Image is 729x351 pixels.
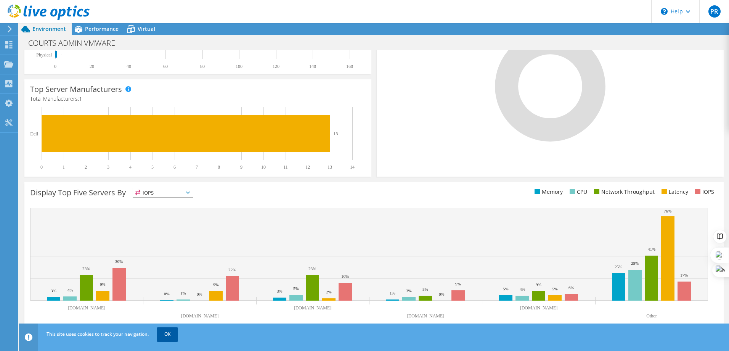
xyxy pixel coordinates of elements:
[100,282,106,287] text: 9%
[30,131,38,137] text: Dell
[261,164,266,170] text: 10
[293,286,299,291] text: 5%
[693,188,714,196] li: IOPS
[54,64,56,69] text: 0
[680,273,688,277] text: 17%
[305,164,310,170] text: 12
[213,282,219,287] text: 9%
[30,95,366,103] h4: Total Manufacturers:
[309,64,316,69] text: 140
[67,288,73,292] text: 4%
[173,164,176,170] text: 6
[407,313,445,319] text: [DOMAIN_NAME]
[181,313,219,319] text: [DOMAIN_NAME]
[90,64,94,69] text: 20
[308,266,316,271] text: 23%
[520,287,525,291] text: 4%
[63,164,65,170] text: 1
[30,85,122,93] h3: Top Server Manufacturers
[334,131,338,136] text: 13
[708,5,721,18] span: PR
[615,264,622,269] text: 25%
[196,164,198,170] text: 7
[25,39,127,47] h1: COURTS ADMIN VMWARE
[200,64,205,69] text: 80
[273,64,279,69] text: 120
[422,287,428,291] text: 5%
[32,25,66,32] span: Environment
[660,188,688,196] li: Latency
[129,164,132,170] text: 4
[240,164,242,170] text: 9
[406,288,412,293] text: 3%
[341,274,349,279] text: 16%
[236,64,242,69] text: 100
[61,53,63,57] text: 1
[350,164,355,170] text: 14
[390,291,395,295] text: 1%
[36,52,52,58] text: Physical
[218,164,220,170] text: 8
[197,292,202,296] text: 0%
[568,285,574,290] text: 6%
[133,188,193,197] span: IOPS
[51,288,56,293] text: 3%
[294,305,332,311] text: [DOMAIN_NAME]
[568,188,587,196] li: CPU
[68,305,106,311] text: [DOMAIN_NAME]
[326,290,332,294] text: 2%
[157,327,178,341] a: OK
[439,292,445,296] text: 0%
[283,164,288,170] text: 11
[631,261,639,266] text: 28%
[592,188,655,196] li: Network Throughput
[180,291,186,295] text: 1%
[455,282,461,286] text: 9%
[661,8,668,15] svg: \n
[82,266,90,271] text: 23%
[346,64,353,69] text: 160
[138,25,155,32] span: Virtual
[536,282,541,287] text: 9%
[163,64,168,69] text: 60
[503,287,509,291] text: 5%
[164,291,170,296] text: 0%
[328,164,332,170] text: 13
[533,188,563,196] li: Memory
[85,25,119,32] span: Performance
[648,247,655,251] text: 41%
[40,164,43,170] text: 0
[47,331,149,337] span: This site uses cookies to track your navigation.
[127,64,131,69] text: 40
[520,305,558,311] text: [DOMAIN_NAME]
[107,164,109,170] text: 3
[115,259,123,264] text: 30%
[79,95,82,102] span: 1
[664,209,671,213] text: 76%
[228,267,236,272] text: 22%
[85,164,87,170] text: 2
[646,313,657,319] text: Other
[552,287,558,291] text: 5%
[151,164,154,170] text: 5
[277,289,283,293] text: 3%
